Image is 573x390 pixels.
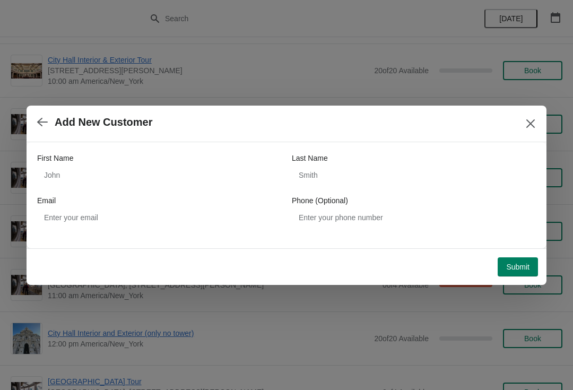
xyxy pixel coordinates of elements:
label: Phone (Optional) [292,195,348,206]
label: Email [37,195,56,206]
label: First Name [37,153,73,163]
input: Smith [292,166,536,185]
input: Enter your phone number [292,208,536,227]
label: Last Name [292,153,328,163]
span: Submit [506,263,529,271]
button: Close [521,114,540,133]
input: Enter your email [37,208,281,227]
input: John [37,166,281,185]
button: Submit [498,257,538,276]
h2: Add New Customer [55,116,152,128]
